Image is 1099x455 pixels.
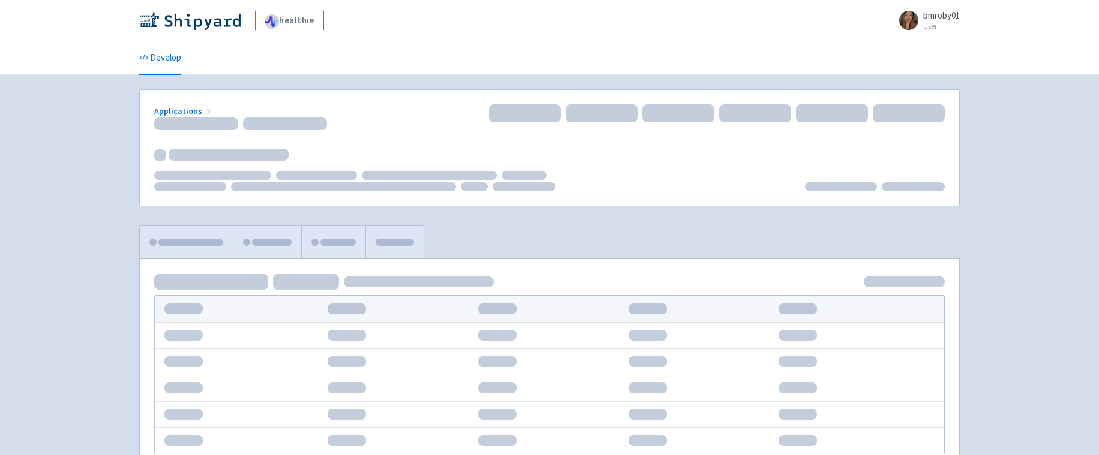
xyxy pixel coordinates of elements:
a: Applications [154,106,214,116]
a: bmroby01 User [892,11,960,30]
a: healthie [255,10,324,31]
a: Develop [139,41,181,75]
small: User [923,22,960,30]
span: bmroby01 [923,10,960,21]
img: Shipyard logo [139,11,241,30]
